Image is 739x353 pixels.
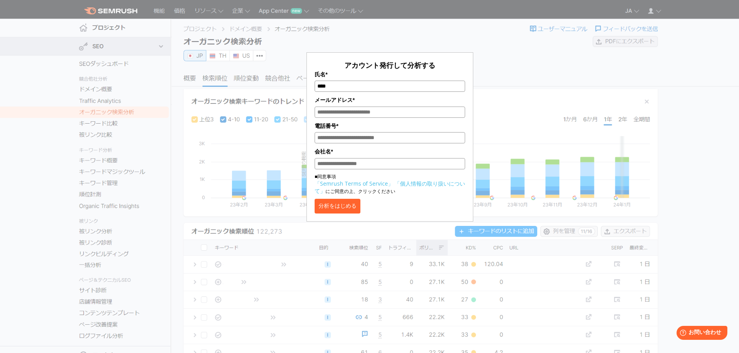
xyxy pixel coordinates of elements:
[670,323,730,344] iframe: Help widget launcher
[315,96,465,104] label: メールアドレス*
[344,60,435,70] span: アカウント発行して分析する
[315,173,465,195] p: ■同意事項 にご同意の上、クリックください
[315,180,393,187] a: 「Semrush Terms of Service」
[315,199,360,214] button: 分析をはじめる
[315,180,465,195] a: 「個人情報の取り扱いについて」
[315,122,465,130] label: 電話番号*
